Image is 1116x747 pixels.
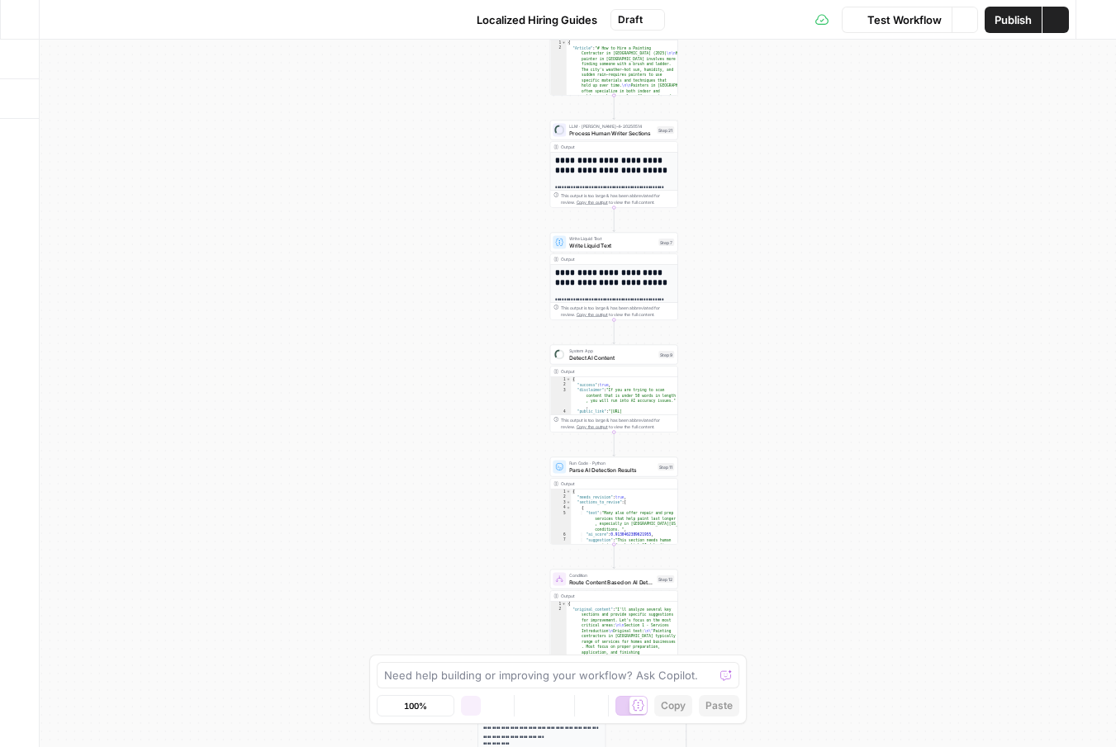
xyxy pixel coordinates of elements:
[613,433,615,456] g: Edge from step_9 to step_11
[985,7,1042,33] button: Publish
[561,593,655,599] div: Output
[561,417,674,430] div: This output is too large & has been abbreviated for review. to view the full content.
[569,241,655,249] span: Write Liquid Text
[550,500,571,506] div: 3
[550,388,571,409] div: 3
[561,480,655,487] div: Output
[477,12,597,28] span: Localized Hiring Guides
[550,537,571,554] div: 7
[995,12,1032,28] span: Publish
[613,545,615,569] g: Edge from step_11 to step_12
[550,121,678,208] div: LLM · [PERSON_NAME]-4-20250514Process Human Writer SectionsStep 21Output**** **** **** **** **** ...
[569,460,654,466] span: Run Code · Python
[550,532,571,538] div: 6
[705,698,733,713] span: Paste
[613,208,615,232] g: Edge from step_21 to step_7
[562,602,567,608] span: Toggle code folding, rows 1 through 3
[657,126,674,134] div: Step 21
[569,235,655,242] span: Write Liquid Text
[452,7,607,33] button: Localized Hiring Guides
[561,256,655,262] div: Output
[404,699,427,712] span: 100%
[550,570,678,657] div: ConditionRoute Content Based on AI DetectionStep 12Output{ "original_content":"I'll analyze sever...
[613,320,615,344] g: Edge from step_7 to step_9
[550,8,678,96] div: { "Article":"# How to Hire a Painting Contractor in [GEOGRAPHIC_DATA] (2025)\n\nHiring a painter ...
[577,200,608,205] span: Copy the output
[867,12,942,28] span: Test Workflow
[569,347,655,354] span: System App
[550,602,567,608] div: 1
[569,129,653,137] span: Process Human Writer Sections
[569,353,655,362] span: Detect AI Content
[566,489,571,495] span: Toggle code folding, rows 1 through 292
[661,698,686,713] span: Copy
[566,377,571,383] span: Toggle code folding, rows 1 through 560
[561,192,674,206] div: This output is too large & has been abbreviated for review. to view the full content.
[550,511,571,532] div: 5
[577,424,608,429] span: Copy the output
[550,494,571,500] div: 2
[550,382,571,388] div: 2
[618,12,643,27] span: Draft
[566,505,571,511] span: Toggle code folding, rows 4 through 8
[577,312,608,317] span: Copy the output
[569,466,654,474] span: Parse AI Detection Results
[561,144,655,150] div: Output
[566,500,571,506] span: Toggle code folding, rows 3 through 289
[550,505,571,511] div: 4
[613,96,615,120] g: Edge from step_5 to step_21
[842,7,952,33] button: Test Workflow
[550,40,567,46] div: 1
[550,457,678,545] div: Run Code · PythonParse AI Detection ResultsStep 11Output{ "needs_revision":true, "sections_to_rev...
[550,409,571,420] div: 4
[658,351,674,358] div: Step 9
[699,695,739,716] button: Paste
[569,572,653,579] span: Condition
[569,123,653,130] span: LLM · [PERSON_NAME]-4-20250514
[550,377,571,383] div: 1
[569,578,653,586] span: Route Content Based on AI Detection
[610,9,665,31] button: Draft
[658,463,674,470] div: Step 11
[658,239,674,246] div: Step 7
[657,575,674,583] div: Step 12
[550,345,678,433] div: System AppDetect AI ContentStep 9Output{ "success":true, "disclaimer":"If you are trying to scan ...
[561,368,655,375] div: Output
[550,489,571,495] div: 1
[561,305,674,318] div: This output is too large & has been abbreviated for review. to view the full content.
[562,40,567,46] span: Toggle code folding, rows 1 through 3
[654,695,692,716] button: Copy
